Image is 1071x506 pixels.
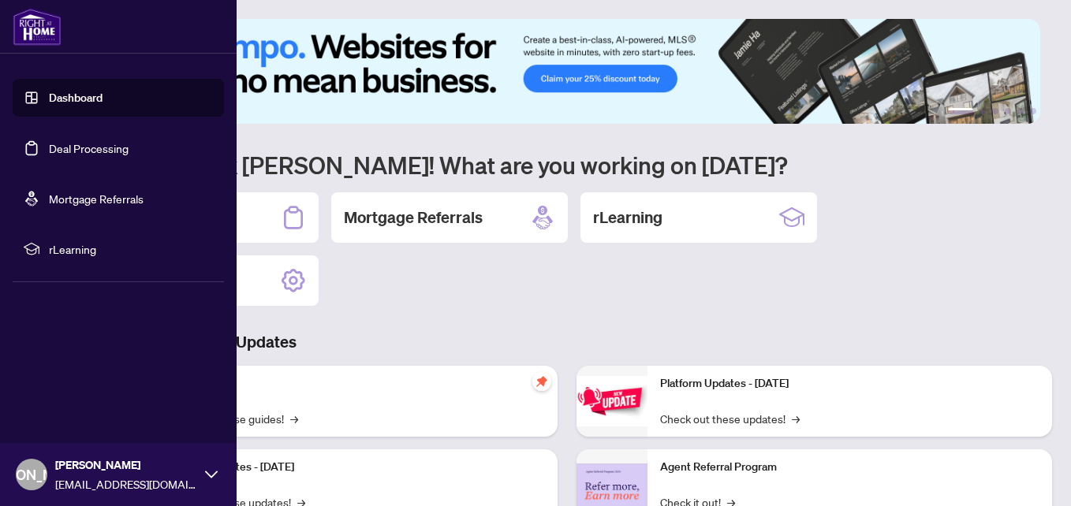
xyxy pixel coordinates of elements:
span: pushpin [532,372,551,391]
button: 2 [980,108,986,114]
button: 4 [1005,108,1011,114]
span: rLearning [49,240,213,258]
a: Check out these updates!→ [660,410,800,427]
p: Agent Referral Program [660,459,1039,476]
a: Deal Processing [49,141,129,155]
button: 5 [1017,108,1024,114]
h1: Welcome back [PERSON_NAME]! What are you working on [DATE]? [82,150,1052,180]
p: Self-Help [166,375,545,393]
img: Platform Updates - June 23, 2025 [577,376,647,426]
button: 6 [1030,108,1036,114]
span: → [290,410,298,427]
span: [PERSON_NAME] [55,456,197,474]
img: logo [13,8,62,46]
button: 3 [992,108,998,114]
span: → [792,410,800,427]
a: Mortgage Referrals [49,192,144,206]
p: Platform Updates - [DATE] [166,459,545,476]
button: Open asap [1008,451,1055,498]
span: [EMAIL_ADDRESS][DOMAIN_NAME] [55,475,197,493]
p: Platform Updates - [DATE] [660,375,1039,393]
h2: Mortgage Referrals [344,206,483,229]
h3: Brokerage & Industry Updates [82,331,1052,353]
h2: rLearning [593,206,662,229]
a: Dashboard [49,91,103,105]
button: 1 [948,108,973,114]
img: Slide 0 [82,19,1040,124]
